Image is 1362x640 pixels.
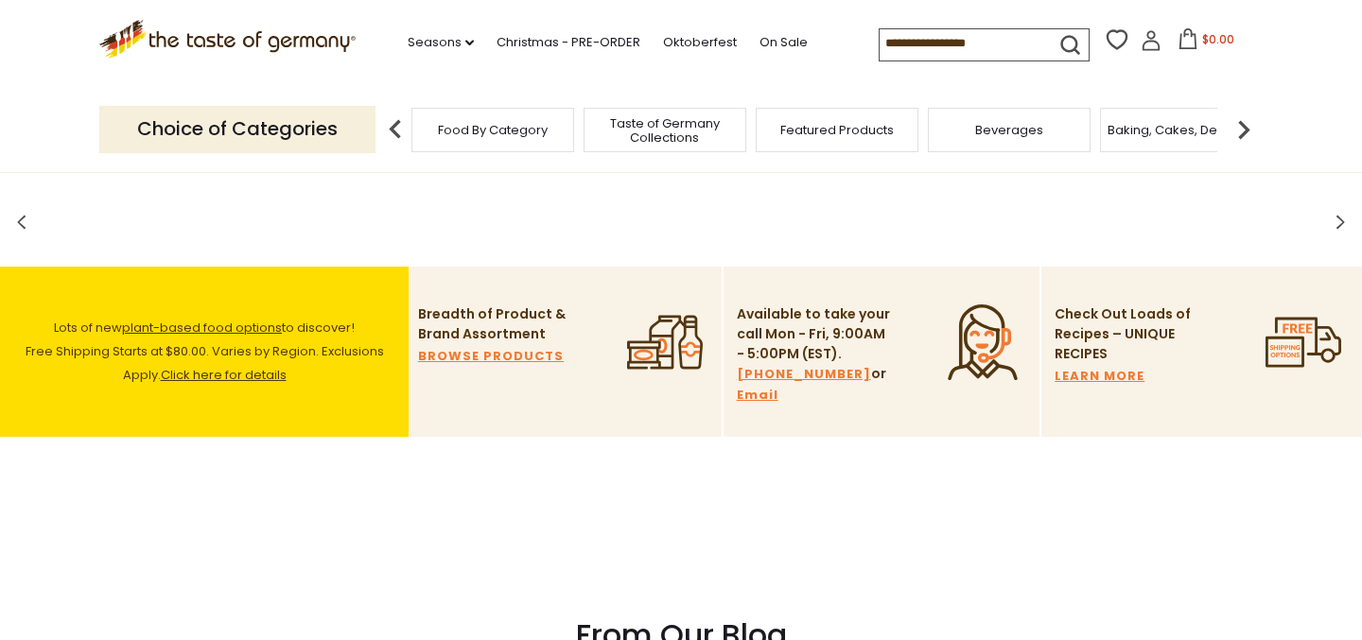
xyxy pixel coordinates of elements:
a: Beverages [975,123,1043,137]
img: previous arrow [376,111,414,148]
span: $0.00 [1202,31,1234,47]
a: Food By Category [438,123,548,137]
a: LEARN MORE [1055,366,1144,387]
a: Christmas - PRE-ORDER [497,32,640,53]
a: Featured Products [780,123,894,137]
a: Seasons [408,32,474,53]
p: Breadth of Product & Brand Assortment [418,304,574,344]
p: Available to take your call Mon - Fri, 9:00AM - 5:00PM (EST). or [737,304,893,406]
a: plant-based food options [122,319,282,337]
a: Taste of Germany Collections [589,116,741,145]
a: BROWSE PRODUCTS [418,346,564,367]
button: $0.00 [1165,28,1246,57]
a: [PHONE_NUMBER] [737,364,871,385]
span: Lots of new to discover! Free Shipping Starts at $80.00. Varies by Region. Exclusions Apply. [26,319,384,384]
a: Click here for details [161,366,287,384]
img: next arrow [1225,111,1263,148]
a: Baking, Cakes, Desserts [1108,123,1254,137]
a: On Sale [760,32,808,53]
p: Check Out Loads of Recipes – UNIQUE RECIPES [1055,304,1192,364]
a: Email [737,385,778,406]
p: Choice of Categories [99,106,375,152]
a: Oktoberfest [663,32,737,53]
